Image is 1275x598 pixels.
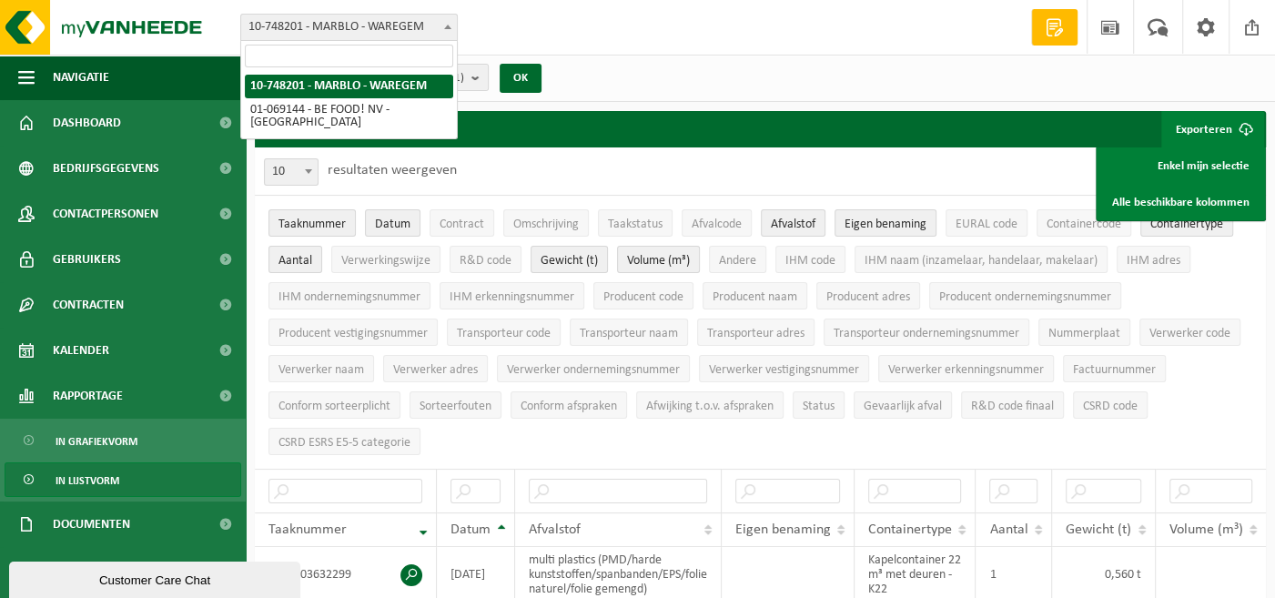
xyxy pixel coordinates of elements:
[460,254,511,268] span: R&D code
[278,400,390,413] span: Conform sorteerplicht
[868,522,952,537] span: Containertype
[603,290,683,304] span: Producent code
[268,209,356,237] button: TaaknummerTaaknummer: Activate to remove sorting
[375,218,410,231] span: Datum
[450,290,574,304] span: IHM erkenningsnummer
[393,363,478,377] span: Verwerker adres
[531,246,608,273] button: Gewicht (t)Gewicht (t): Activate to sort
[450,522,491,537] span: Datum
[53,547,136,593] span: Product Shop
[598,209,673,237] button: TaakstatusTaakstatus: Activate to sort
[1073,391,1148,419] button: CSRD codeCSRD code: Activate to sort
[865,254,1098,268] span: IHM naam (inzamelaar, handelaar, makelaar)
[521,400,617,413] span: Conform afspraken
[816,282,920,309] button: Producent adresProducent adres: Activate to sort
[440,218,484,231] span: Contract
[961,391,1064,419] button: R&D code finaalR&amp;D code finaal: Activate to sort
[53,502,130,547] span: Documenten
[53,55,109,100] span: Navigatie
[53,328,109,373] span: Kalender
[5,423,241,458] a: In grafiekvorm
[331,246,440,273] button: VerwerkingswijzeVerwerkingswijze: Activate to sort
[278,363,364,377] span: Verwerker naam
[1047,218,1121,231] span: Containercode
[627,254,690,268] span: Volume (m³)
[278,327,428,340] span: Producent vestigingsnummer
[845,218,926,231] span: Eigen benaming
[761,209,825,237] button: AfvalstofAfvalstof: Activate to sort
[646,400,774,413] span: Afwijking t.o.v. afspraken
[989,522,1027,537] span: Aantal
[608,218,663,231] span: Taakstatus
[580,327,678,340] span: Transporteur naam
[447,319,561,346] button: Transporteur codeTransporteur code: Activate to sort
[946,209,1027,237] button: EURAL codeEURAL code: Activate to sort
[410,391,501,419] button: SorteerfoutenSorteerfouten: Activate to sort
[1169,522,1243,537] span: Volume (m³)
[1140,209,1233,237] button: ContainertypeContainertype: Activate to sort
[1066,522,1131,537] span: Gewicht (t)
[785,254,835,268] span: IHM code
[878,355,1054,382] button: Verwerker erkenningsnummerVerwerker erkenningsnummer: Activate to sort
[1038,319,1130,346] button: NummerplaatNummerplaat: Activate to sort
[1098,184,1263,220] a: Alle beschikbare kolommen
[692,218,742,231] span: Afvalcode
[53,237,121,282] span: Gebruikers
[570,319,688,346] button: Transporteur naamTransporteur naam: Activate to sort
[383,355,488,382] button: Verwerker adresVerwerker adres: Activate to sort
[457,327,551,340] span: Transporteur code
[513,218,579,231] span: Omschrijving
[430,209,494,237] button: ContractContract: Activate to sort
[53,282,124,328] span: Contracten
[709,246,766,273] button: AndereAndere: Activate to sort
[268,355,374,382] button: Verwerker naamVerwerker naam: Activate to sort
[268,522,347,537] span: Taaknummer
[699,355,869,382] button: Verwerker vestigingsnummerVerwerker vestigingsnummer: Activate to sort
[56,463,119,498] span: In lijstvorm
[803,400,835,413] span: Status
[268,319,438,346] button: Producent vestigingsnummerProducent vestigingsnummer: Activate to sort
[735,522,831,537] span: Eigen benaming
[835,209,936,237] button: Eigen benamingEigen benaming: Activate to sort
[1073,363,1156,377] span: Factuurnummer
[1161,111,1264,147] button: Exporteren
[341,254,430,268] span: Verwerkingswijze
[497,355,690,382] button: Verwerker ondernemingsnummerVerwerker ondernemingsnummer: Activate to sort
[365,209,420,237] button: DatumDatum: Activate to sort
[697,319,815,346] button: Transporteur adresTransporteur adres: Activate to sort
[278,290,420,304] span: IHM ondernemingsnummer
[53,373,123,419] span: Rapportage
[636,391,784,419] button: Afwijking t.o.v. afsprakenAfwijking t.o.v. afspraken: Activate to sort
[1149,327,1230,340] span: Verwerker code
[775,246,845,273] button: IHM codeIHM code: Activate to sort
[707,327,804,340] span: Transporteur adres
[268,282,430,309] button: IHM ondernemingsnummerIHM ondernemingsnummer: Activate to sort
[956,218,1017,231] span: EURAL code
[9,558,304,598] iframe: chat widget
[241,15,457,40] span: 10-748201 - MARBLO - WAREGEM
[245,98,453,135] li: 01-069144 - BE FOOD! NV - [GEOGRAPHIC_DATA]
[1117,246,1190,273] button: IHM adresIHM adres: Activate to sort
[268,246,322,273] button: AantalAantal: Activate to sort
[268,428,420,455] button: CSRD ESRS E5-5 categorieCSRD ESRS E5-5 categorie: Activate to sort
[703,282,807,309] button: Producent naamProducent naam: Activate to sort
[1037,209,1131,237] button: ContainercodeContainercode: Activate to sort
[245,75,453,98] li: 10-748201 - MARBLO - WAREGEM
[1048,327,1120,340] span: Nummerplaat
[713,290,797,304] span: Producent naam
[824,319,1029,346] button: Transporteur ondernemingsnummerTransporteur ondernemingsnummer : Activate to sort
[264,158,319,186] span: 10
[971,400,1054,413] span: R&D code finaal
[1139,319,1240,346] button: Verwerker codeVerwerker code: Activate to sort
[1063,355,1166,382] button: FactuurnummerFactuurnummer: Activate to sort
[541,254,598,268] span: Gewicht (t)
[500,64,541,93] button: OK
[53,100,121,146] span: Dashboard
[503,209,589,237] button: OmschrijvingOmschrijving: Activate to sort
[440,282,584,309] button: IHM erkenningsnummerIHM erkenningsnummer: Activate to sort
[834,327,1019,340] span: Transporteur ondernemingsnummer
[719,254,756,268] span: Andere
[709,363,859,377] span: Verwerker vestigingsnummer
[826,290,910,304] span: Producent adres
[1150,218,1223,231] span: Containertype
